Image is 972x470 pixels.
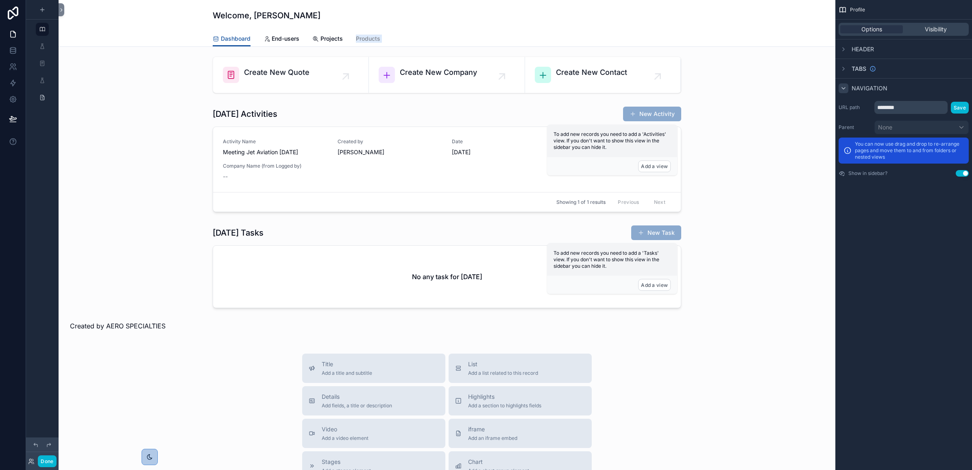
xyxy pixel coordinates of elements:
span: Tabs [852,65,866,73]
span: Stages [322,458,371,466]
span: iframe [468,425,517,433]
span: Title [322,360,372,368]
span: To add new records you need to add a 'Tasks' view. If you don't want to show this view in the sid... [554,250,659,269]
button: TitleAdd a title and subtitle [302,354,445,383]
span: Chart [468,458,529,466]
a: Projects [312,31,343,48]
span: List [468,360,538,368]
button: Add a view [638,160,671,172]
span: Projects [320,35,343,43]
span: Video [322,425,368,433]
a: End-users [264,31,299,48]
button: ListAdd a list related to this record [449,354,592,383]
span: Products [356,35,380,43]
span: Options [861,25,882,33]
label: Show in sidebar? [848,170,887,177]
button: iframeAdd an iframe embed [449,419,592,448]
span: Add a list related to this record [468,370,538,376]
span: Add a title and subtitle [322,370,372,376]
a: Products [356,31,380,48]
span: Showing 1 of 1 results [556,199,606,205]
span: Navigation [852,84,887,92]
button: VideoAdd a video element [302,419,445,448]
span: Add an iframe embed [468,435,517,442]
button: Done [38,455,56,467]
span: None [878,123,892,131]
span: Add a section to highlights fields [468,402,541,409]
label: Parent [839,124,871,131]
span: Details [322,393,392,401]
button: None [874,120,969,134]
button: DetailsAdd fields, a title or description [302,386,445,415]
a: Dashboard [213,31,251,47]
button: HighlightsAdd a section to highlights fields [449,386,592,415]
span: Add fields, a title or description [322,402,392,409]
h1: Welcome, [PERSON_NAME] [213,10,320,21]
span: To add new records you need to add a 'Activities' view. If you don't want to show this view in th... [554,131,666,150]
span: Add a video element [322,435,368,442]
span: End-users [272,35,299,43]
span: Profile [850,7,865,13]
button: Save [951,102,969,114]
span: Header [852,45,874,53]
label: URL path [839,104,871,111]
span: Dashboard [221,35,251,43]
span: Highlights [468,393,541,401]
span: Visibility [925,25,947,33]
button: Add a view [638,279,671,291]
p: You can now use drag and drop to re-arrange pages and move them to and from folders or nested views [855,141,964,160]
